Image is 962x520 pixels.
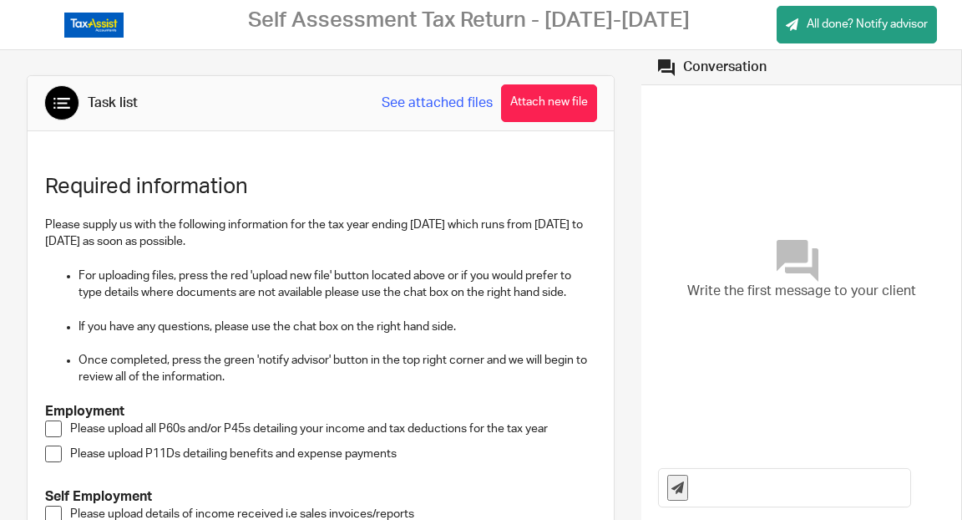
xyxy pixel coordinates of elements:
[78,352,596,386] p: Once completed, press the green 'notify advisor' button in the top right corner and we will begin...
[70,446,596,462] p: Please upload P11Ds detailing benefits and expense payments
[78,319,596,335] p: If you have any questions, please use the chat box on the right hand side.
[45,405,124,418] strong: Employment
[687,282,916,301] span: Write the first message to your client
[45,174,596,200] h1: Required information
[807,16,928,33] span: All done? Notify advisor
[64,13,124,38] img: Logo_TaxAssistAccountants_FullColour_RGB.png
[45,217,596,251] p: Please supply us with the following information for the tax year ending [DATE] which runs from [D...
[70,421,596,437] p: Please upload all P60s and/or P45s detailing your income and tax deductions for the tax year
[777,6,937,43] a: All done? Notify advisor
[501,84,597,122] button: Attach new file
[683,59,767,76] div: Conversation
[45,490,152,503] strong: Self Employment
[78,268,596,302] p: For uploading files, press the red 'upload new file' button located above or if you would prefer ...
[382,94,493,113] a: See attached files
[248,8,690,33] h2: Self Assessment Tax Return - [DATE]-[DATE]
[88,94,138,112] div: Task list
